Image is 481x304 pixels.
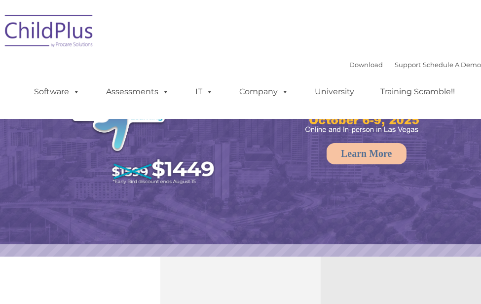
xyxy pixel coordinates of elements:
font: | [349,61,481,69]
a: Software [24,82,90,102]
a: Support [395,61,421,69]
a: Assessments [96,82,179,102]
a: Download [349,61,383,69]
a: Training Scramble!! [370,82,465,102]
a: Company [229,82,298,102]
a: IT [185,82,223,102]
a: University [305,82,364,102]
a: Learn More [327,143,407,164]
a: Schedule A Demo [423,61,481,69]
